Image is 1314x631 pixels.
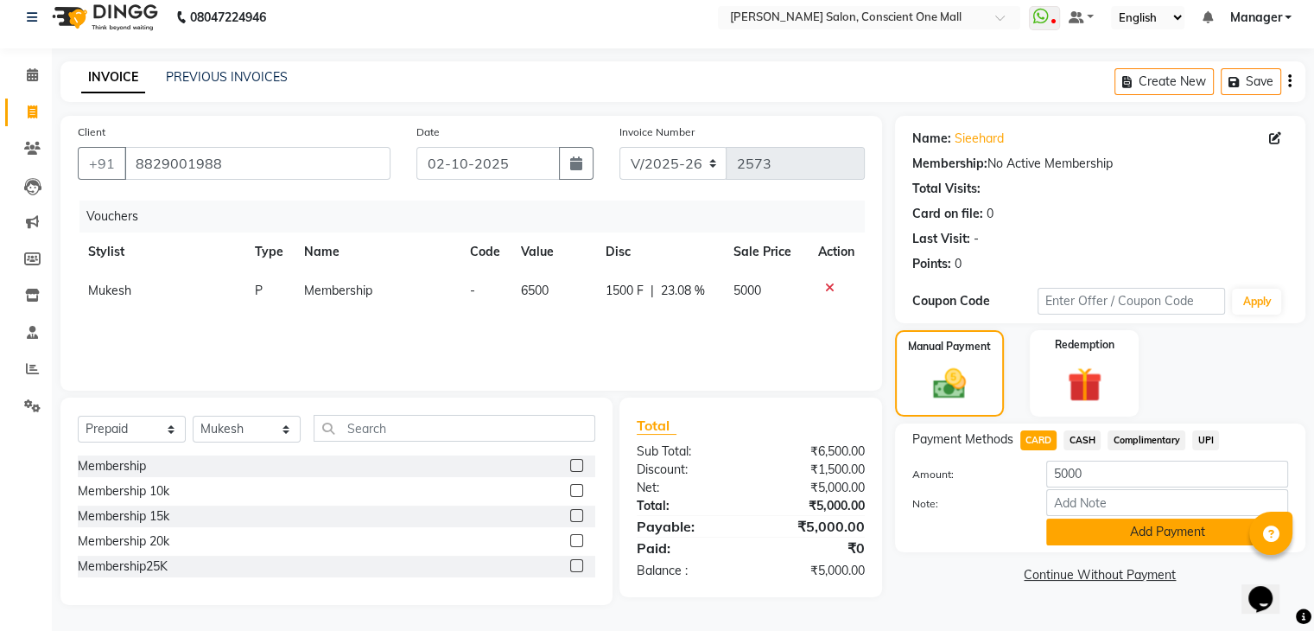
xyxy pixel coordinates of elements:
div: Coupon Code [912,292,1038,310]
label: Invoice Number [619,124,695,140]
div: - [974,230,979,248]
input: Search [314,415,595,442]
span: 6500 [521,283,549,298]
span: CASH [1063,430,1101,450]
span: 1500 F [606,282,644,300]
div: Name: [912,130,951,148]
button: Add Payment [1046,519,1288,545]
div: Last Visit: [912,230,970,248]
th: Name [294,233,460,271]
input: Add Note [1046,489,1288,516]
label: Amount: [899,467,1033,482]
span: Total [637,417,676,435]
div: Card on file: [912,205,983,223]
div: Sub Total: [624,443,751,461]
span: Complimentary [1108,430,1185,450]
div: Paid: [624,538,751,558]
span: UPI [1192,430,1219,450]
div: Balance : [624,562,751,580]
div: Net: [624,479,751,497]
span: Manager [1229,9,1281,27]
label: Client [78,124,105,140]
th: Action [808,233,865,271]
div: Membership 10k [78,482,169,500]
div: No Active Membership [912,155,1288,173]
th: Value [511,233,595,271]
a: INVOICE [81,62,145,93]
div: ₹5,000.00 [751,562,878,580]
div: 0 [987,205,993,223]
div: ₹5,000.00 [751,497,878,515]
th: Stylist [78,233,244,271]
div: Membership 20k [78,532,169,551]
div: ₹0 [751,538,878,558]
div: Membership 15k [78,507,169,526]
div: Membership: [912,155,987,173]
div: Total Visits: [912,180,981,198]
img: _gift.svg [1057,363,1113,406]
button: Save [1221,68,1281,95]
th: Type [244,233,294,271]
th: Code [460,233,511,271]
span: | [651,282,654,300]
input: Search by Name/Mobile/Email/Code [124,147,390,180]
input: Amount [1046,461,1288,488]
div: Membership25K [78,558,168,576]
span: 5000 [733,283,761,298]
span: - [470,283,475,298]
div: Membership [78,457,146,475]
label: Manual Payment [908,339,991,354]
span: Payment Methods [912,430,1013,449]
label: Date [416,124,440,140]
div: Points: [912,255,951,273]
span: CARD [1020,430,1057,450]
a: Sieehard [955,130,1004,148]
div: ₹5,000.00 [751,516,878,537]
div: Total: [624,497,751,515]
td: P [244,271,294,310]
img: _cash.svg [923,365,976,403]
span: Mukesh [88,283,131,298]
div: ₹5,000.00 [751,479,878,497]
div: Vouchers [79,201,878,233]
label: Redemption [1055,337,1114,353]
button: +91 [78,147,126,180]
div: 0 [955,255,962,273]
div: ₹6,500.00 [751,443,878,461]
div: Payable: [624,516,751,537]
button: Apply [1232,289,1281,315]
button: Create New [1114,68,1214,95]
span: 23.08 % [661,282,705,300]
input: Enter Offer / Coupon Code [1038,288,1226,315]
a: Continue Without Payment [898,566,1302,584]
div: ₹1,500.00 [751,461,878,479]
th: Sale Price [723,233,808,271]
iframe: chat widget [1241,562,1297,614]
label: Note: [899,496,1033,512]
th: Disc [595,233,723,271]
div: Discount: [624,461,751,479]
a: PREVIOUS INVOICES [166,69,288,85]
span: Membership [304,283,372,298]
